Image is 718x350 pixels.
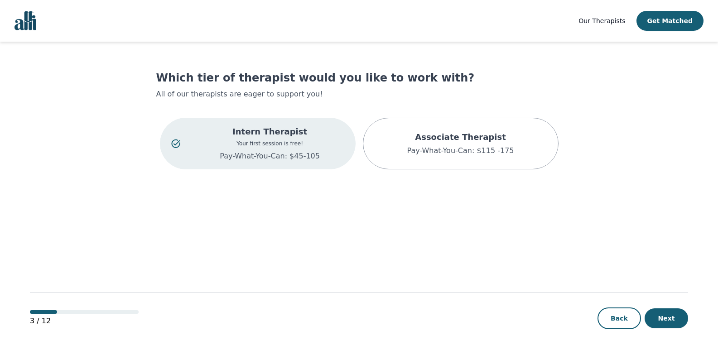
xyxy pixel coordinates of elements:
p: All of our therapists are eager to support you! [156,89,562,100]
p: Intern Therapist [196,125,344,138]
p: Your first session is free! [196,140,344,147]
a: Our Therapists [578,15,625,26]
p: 3 / 12 [30,316,139,326]
button: Back [598,307,641,329]
img: alli logo [14,11,36,30]
span: Our Therapists [578,17,625,24]
h1: Which tier of therapist would you like to work with? [156,71,562,85]
p: Pay-What-You-Can: $115 -175 [407,145,514,156]
p: Associate Therapist [407,131,514,144]
button: Next [645,308,688,328]
p: Pay-What-You-Can: $45-105 [196,151,344,162]
button: Get Matched [636,11,704,31]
